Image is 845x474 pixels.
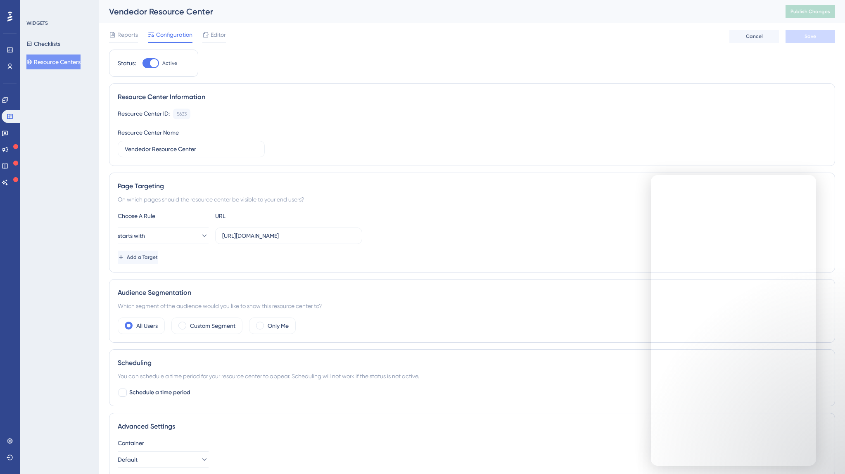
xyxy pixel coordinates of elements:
[118,128,179,137] div: Resource Center Name
[127,254,158,261] span: Add a Target
[118,211,209,221] div: Choose A Rule
[162,60,177,66] span: Active
[129,388,190,398] span: Schedule a time period
[26,36,60,51] button: Checklists
[118,231,145,241] span: starts with
[222,231,355,240] input: yourwebsite.com/path
[118,371,826,381] div: You can schedule a time period for your resource center to appear. Scheduling will not work if th...
[118,301,826,311] div: Which segment of the audience would you like to show this resource center to?
[118,358,826,368] div: Scheduling
[790,8,830,15] span: Publish Changes
[268,321,289,331] label: Only Me
[786,30,835,43] button: Save
[156,30,192,40] span: Configuration
[26,20,48,26] div: WIDGETS
[729,30,779,43] button: Cancel
[136,321,158,331] label: All Users
[805,33,816,40] span: Save
[118,455,138,465] span: Default
[118,58,136,68] div: Status:
[118,451,209,468] button: Default
[125,145,258,154] input: Type your Resource Center name
[651,175,816,466] iframe: Intercom live chat
[810,441,835,466] iframe: UserGuiding AI Assistant Launcher
[118,438,826,448] div: Container
[117,30,138,40] span: Reports
[118,92,826,102] div: Resource Center Information
[118,194,826,204] div: On which pages should the resource center be visible to your end users?
[177,111,187,117] div: 5633
[118,109,170,119] div: Resource Center ID:
[109,6,765,17] div: Vendedor Resource Center
[118,251,158,264] button: Add a Target
[786,5,835,18] button: Publish Changes
[190,321,235,331] label: Custom Segment
[211,30,226,40] span: Editor
[746,33,763,40] span: Cancel
[26,55,81,69] button: Resource Centers
[118,288,826,298] div: Audience Segmentation
[118,181,826,191] div: Page Targeting
[118,228,209,244] button: starts with
[215,211,306,221] div: URL
[118,422,826,431] div: Advanced Settings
